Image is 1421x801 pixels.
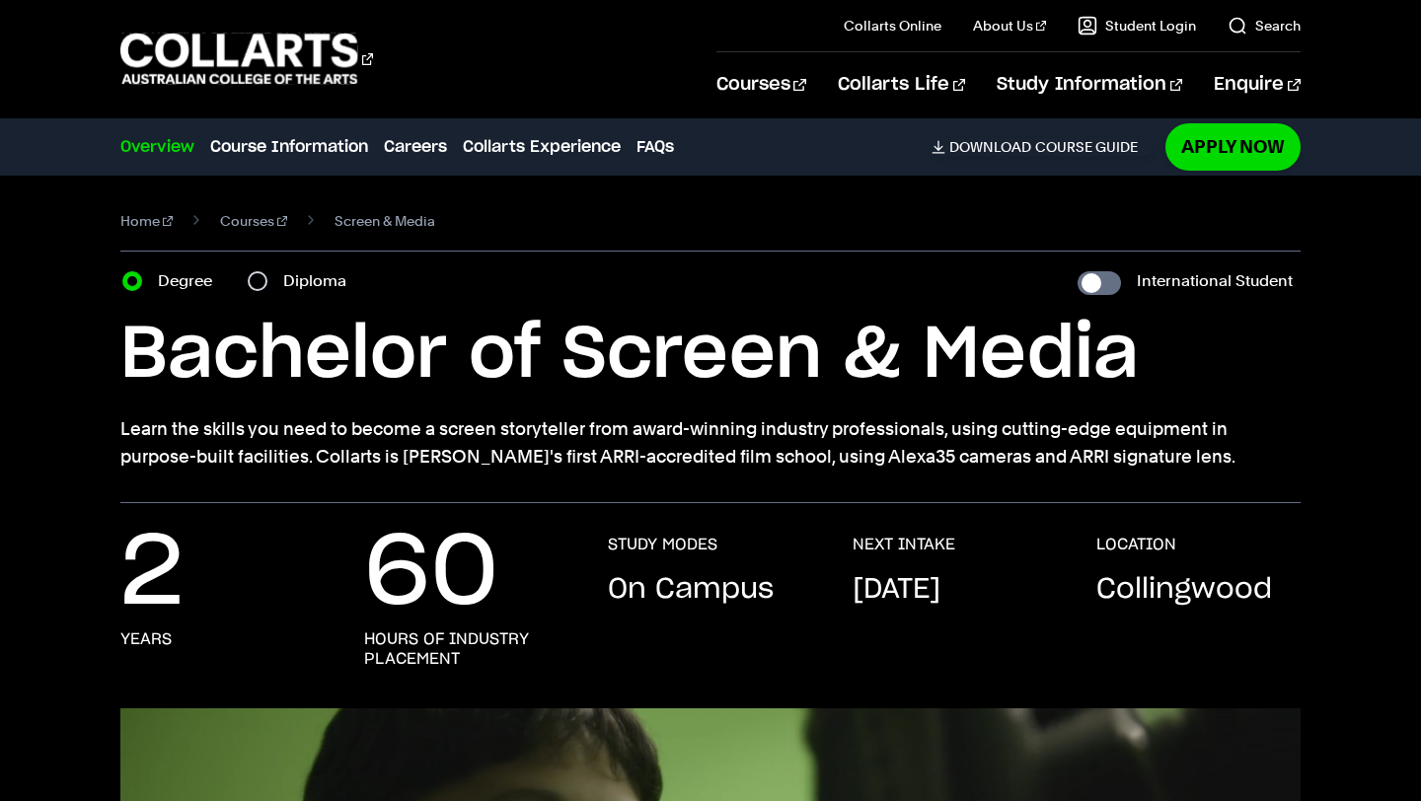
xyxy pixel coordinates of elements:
a: Apply Now [1165,123,1301,170]
a: Course Information [210,135,368,159]
a: DownloadCourse Guide [932,138,1154,156]
h3: hours of industry placement [364,629,568,669]
a: FAQs [636,135,674,159]
a: Collarts Life [838,52,965,117]
a: Courses [220,207,287,235]
p: Learn the skills you need to become a screen storyteller from award-winning industry professional... [120,415,1300,471]
div: Go to homepage [120,31,373,87]
a: Study Information [997,52,1182,117]
a: About Us [973,16,1046,36]
p: Collingwood [1096,570,1272,610]
a: Collarts Experience [463,135,621,159]
p: 60 [364,535,498,614]
h3: STUDY MODES [608,535,717,554]
a: Student Login [1078,16,1196,36]
a: Careers [384,135,447,159]
p: 2 [120,535,184,614]
h1: Bachelor of Screen & Media [120,311,1300,400]
span: Download [949,138,1031,156]
h3: NEXT INTAKE [853,535,955,554]
label: International Student [1137,267,1293,295]
p: On Campus [608,570,774,610]
label: Diploma [283,267,358,295]
a: Search [1228,16,1301,36]
h3: LOCATION [1096,535,1176,554]
a: Courses [716,52,806,117]
span: Screen & Media [335,207,435,235]
label: Degree [158,267,224,295]
a: Enquire [1214,52,1300,117]
a: Collarts Online [844,16,941,36]
a: Home [120,207,173,235]
a: Overview [120,135,194,159]
h3: years [120,629,172,649]
p: [DATE] [853,570,940,610]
